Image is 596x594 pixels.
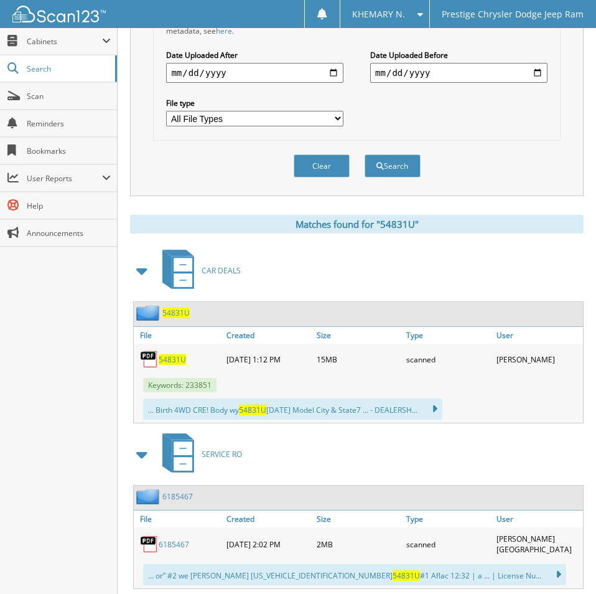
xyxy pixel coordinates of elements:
[493,511,583,527] a: User
[155,430,242,479] a: SERVICE RO
[130,215,584,233] div: Matches found for "54831U"
[166,98,343,108] label: File type
[403,530,493,558] div: scanned
[223,511,313,527] a: Created
[140,535,159,554] img: PDF.png
[314,347,403,372] div: 15MB
[393,570,420,581] span: 54831U
[159,539,189,550] a: 6185467
[403,347,493,372] div: scanned
[134,511,223,527] a: File
[202,449,242,460] span: SERVICE RO
[314,530,403,558] div: 2MB
[239,405,266,415] span: 54831U
[166,50,343,60] label: Date Uploaded After
[143,564,566,585] div: ... or” #2 we [PERSON_NAME] [US_VEHICLE_IDENTIFICATION_NUMBER] #1 Aflac 12:32 | a ... | License N...
[314,511,403,527] a: Size
[493,347,583,372] div: [PERSON_NAME]
[314,327,403,344] a: Size
[202,265,241,276] span: CAR DEALS
[294,154,350,177] button: Clear
[352,11,405,18] span: KHEMARY N.
[403,327,493,344] a: Type
[27,64,109,74] span: Search
[365,154,421,177] button: Search
[223,530,313,558] div: [DATE] 2:02 PM
[140,350,159,369] img: PDF.png
[493,530,583,558] div: [PERSON_NAME][GEOGRAPHIC_DATA]
[162,491,193,502] a: 6185467
[216,26,232,36] a: here
[134,327,223,344] a: File
[442,11,584,18] span: Prestige Chrysler Dodge Jeep Ram
[136,489,162,504] img: folder2.png
[27,200,111,211] span: Help
[223,327,313,344] a: Created
[534,534,596,594] iframe: Chat Widget
[136,305,162,321] img: folder2.png
[370,63,547,83] input: end
[493,327,583,344] a: User
[27,91,111,101] span: Scan
[162,308,190,318] a: 54831U
[223,347,313,372] div: [DATE] 1:12 PM
[12,6,106,22] img: scan123-logo-white.svg
[370,50,547,60] label: Date Uploaded Before
[166,63,343,83] input: start
[27,173,102,184] span: User Reports
[403,511,493,527] a: Type
[143,378,217,392] span: Keywords: 233851
[27,228,111,238] span: Announcements
[27,146,111,156] span: Bookmarks
[159,354,186,365] a: 54831U
[27,118,111,129] span: Reminders
[27,36,102,47] span: Cabinets
[143,398,442,420] div: ... Birth 4WD CRE! Body wy [DATE] Model City & State7 ... - DEALERSH...
[155,246,241,295] a: CAR DEALS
